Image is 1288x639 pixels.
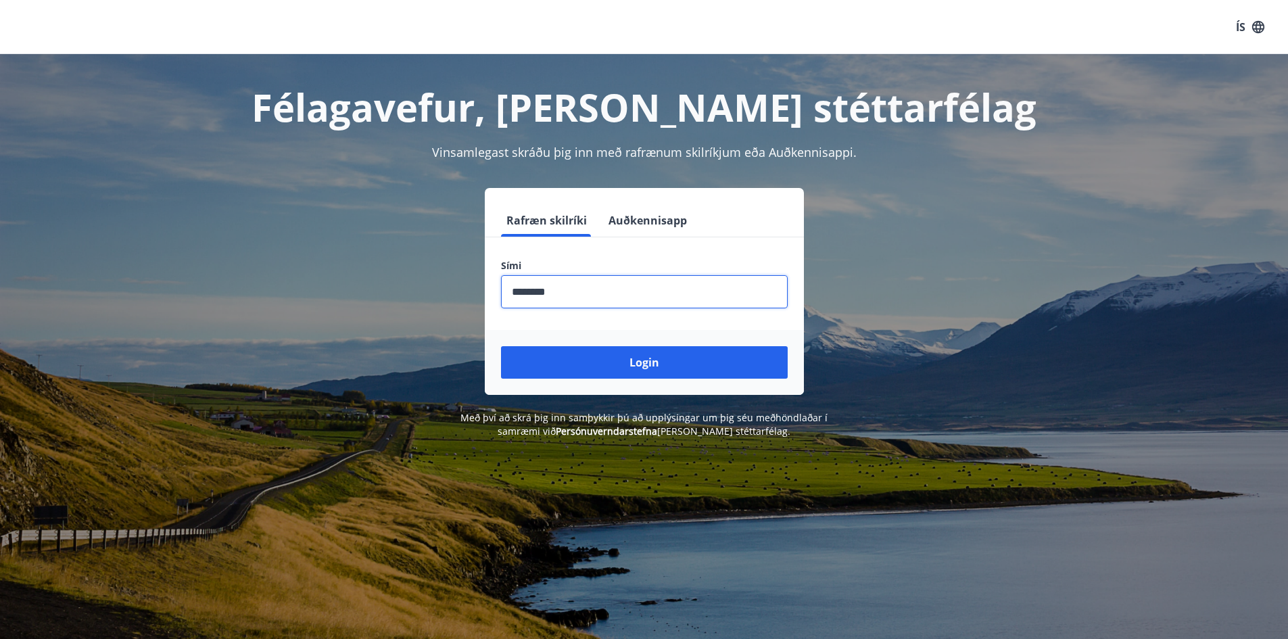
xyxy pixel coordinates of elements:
[432,144,857,160] span: Vinsamlegast skráðu þig inn með rafrænum skilríkjum eða Auðkennisappi.
[174,81,1115,133] h1: Félagavefur, [PERSON_NAME] stéttarfélag
[1229,15,1272,39] button: ÍS
[501,346,788,379] button: Login
[501,259,788,273] label: Sími
[460,411,828,437] span: Með því að skrá þig inn samþykkir þú að upplýsingar um þig séu meðhöndlaðar í samræmi við [PERSON...
[603,204,692,237] button: Auðkennisapp
[501,204,592,237] button: Rafræn skilríki
[556,425,657,437] a: Persónuverndarstefna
